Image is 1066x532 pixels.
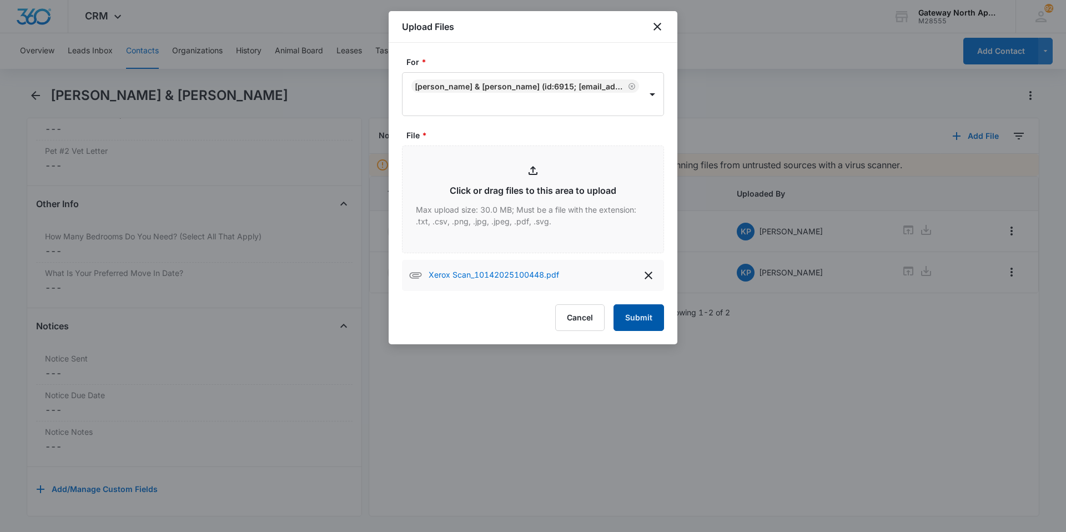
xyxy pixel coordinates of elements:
p: Xerox Scan_10142025100448.pdf [429,269,559,282]
button: Submit [614,304,664,331]
button: Cancel [555,304,605,331]
label: For [406,56,668,68]
label: File [406,129,668,141]
div: Remove Loni Baker & John Baker (ID:6915; lonibaker659@gmail.com; 3038429753) [626,82,636,90]
button: close [651,20,664,33]
div: [PERSON_NAME] & [PERSON_NAME] (ID:6915; [EMAIL_ADDRESS][DOMAIN_NAME]; 3038429753) [415,82,626,91]
button: delete [640,267,657,284]
h1: Upload Files [402,20,454,33]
